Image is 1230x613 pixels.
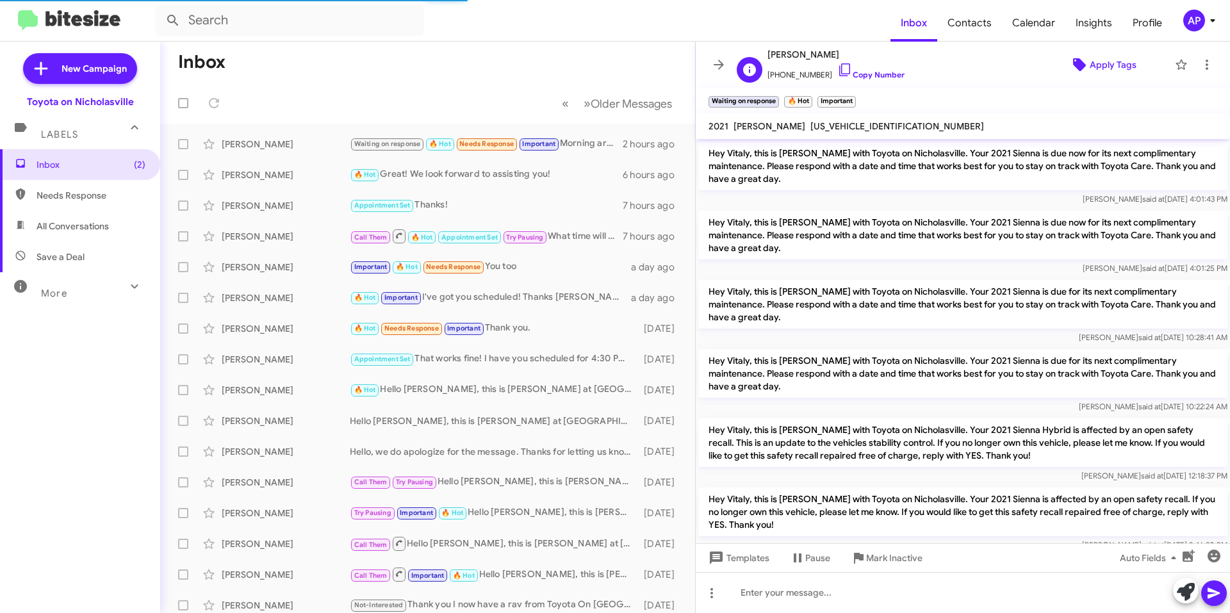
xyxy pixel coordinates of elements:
[41,129,78,140] span: Labels
[384,293,418,302] span: Important
[1142,263,1165,273] span: said at
[400,509,433,517] span: Important
[698,211,1227,259] p: Hey Vitaly, this is [PERSON_NAME] with Toyota on Nicholasville. Your 2021 Sienna is due now for i...
[27,95,134,108] div: Toyota on Nicholasville
[1142,540,1164,550] span: said at
[780,546,840,569] button: Pause
[350,475,637,489] div: Hello [PERSON_NAME], this is [PERSON_NAME] at [GEOGRAPHIC_DATA] on [GEOGRAPHIC_DATA]. It's been a...
[37,189,145,202] span: Needs Response
[1079,332,1227,342] span: [PERSON_NAME] [DATE] 10:28:41 AM
[637,476,685,489] div: [DATE]
[1138,402,1161,411] span: said at
[623,138,685,151] div: 2 hours ago
[354,509,391,517] span: Try Pausing
[1083,263,1227,273] span: [PERSON_NAME] [DATE] 4:01:25 PM
[637,445,685,458] div: [DATE]
[709,120,728,132] span: 2021
[222,291,350,304] div: [PERSON_NAME]
[37,220,109,233] span: All Conversations
[222,414,350,427] div: [PERSON_NAME]
[354,541,388,549] span: Call Them
[411,571,445,580] span: Important
[631,291,685,304] div: a day ago
[1037,53,1168,76] button: Apply Tags
[354,478,388,486] span: Call Them
[222,537,350,550] div: [PERSON_NAME]
[937,4,1002,42] span: Contacts
[384,324,439,332] span: Needs Response
[698,487,1227,536] p: Hey Vitaly, this is [PERSON_NAME] with Toyota on Nicholasville. Your 2021 Sienna is affected by a...
[1082,540,1227,550] span: [PERSON_NAME] [DATE] 2:46:20 PM
[734,120,805,132] span: [PERSON_NAME]
[810,120,984,132] span: [US_VEHICLE_IDENTIFICATION_NUMBER]
[350,445,637,458] div: Hello, we do apologize for the message. Thanks for letting us know, we will update our records! H...
[554,90,577,117] button: Previous
[350,352,637,366] div: That works fine! I have you scheduled for 4:30 PM - [DATE]. Let me know if you need anything else...
[890,4,937,42] a: Inbox
[837,70,905,79] a: Copy Number
[696,546,780,569] button: Templates
[784,96,812,108] small: 🔥 Hot
[354,201,411,209] span: Appointment Set
[767,62,905,81] span: [PHONE_NUMBER]
[222,230,350,243] div: [PERSON_NAME]
[1138,332,1161,342] span: said at
[637,537,685,550] div: [DATE]
[222,138,350,151] div: [PERSON_NAME]
[354,293,376,302] span: 🔥 Hot
[805,546,830,569] span: Pause
[441,233,498,241] span: Appointment Set
[1090,53,1136,76] span: Apply Tags
[429,140,451,148] span: 🔥 Hot
[350,228,623,244] div: What time will work best [DATE]?
[447,324,480,332] span: Important
[222,507,350,519] div: [PERSON_NAME]
[354,386,376,394] span: 🔥 Hot
[866,546,922,569] span: Mark Inactive
[23,53,137,84] a: New Campaign
[222,168,350,181] div: [PERSON_NAME]
[178,52,225,72] h1: Inbox
[350,505,637,520] div: Hello [PERSON_NAME], this is [PERSON_NAME] at [GEOGRAPHIC_DATA] on [GEOGRAPHIC_DATA]. It's been a...
[396,478,433,486] span: Try Pausing
[459,140,514,148] span: Needs Response
[350,321,637,336] div: Thank you.
[350,382,637,397] div: Hello [PERSON_NAME], this is [PERSON_NAME] at [GEOGRAPHIC_DATA] on [GEOGRAPHIC_DATA]. It's been a...
[426,263,480,271] span: Needs Response
[350,290,631,305] div: I've got you scheduled! Thanks [PERSON_NAME], have a great day!
[350,198,623,213] div: Thanks!
[698,142,1227,190] p: Hey Vitaly, this is [PERSON_NAME] with Toyota on Nicholasville. Your 2021 Sienna is due now for i...
[1141,471,1163,480] span: said at
[767,47,905,62] span: [PERSON_NAME]
[354,571,388,580] span: Call Them
[623,199,685,212] div: 7 hours ago
[1142,194,1165,204] span: said at
[134,158,145,171] span: (2)
[350,167,623,182] div: Great! We look forward to assisting you!
[637,384,685,396] div: [DATE]
[222,322,350,335] div: [PERSON_NAME]
[698,349,1227,398] p: Hey Vitaly, this is [PERSON_NAME] with Toyota on Nicholasville. Your 2021 Sienna is due for its n...
[1079,402,1227,411] span: [PERSON_NAME] [DATE] 10:22:24 AM
[506,233,543,241] span: Try Pausing
[576,90,680,117] button: Next
[1002,4,1065,42] a: Calendar
[350,566,637,582] div: Hello [PERSON_NAME], this is [PERSON_NAME] at [GEOGRAPHIC_DATA] on [GEOGRAPHIC_DATA]. It's been a...
[555,90,680,117] nav: Page navigation example
[37,250,85,263] span: Save a Deal
[623,230,685,243] div: 7 hours ago
[637,507,685,519] div: [DATE]
[1183,10,1205,31] div: AP
[637,353,685,366] div: [DATE]
[522,140,555,148] span: Important
[222,199,350,212] div: [PERSON_NAME]
[350,414,637,427] div: Hello [PERSON_NAME], this is [PERSON_NAME] at [GEOGRAPHIC_DATA] on [GEOGRAPHIC_DATA]. It's been a...
[1110,546,1192,569] button: Auto Fields
[709,96,779,108] small: Waiting on response
[591,97,672,111] span: Older Messages
[1081,471,1227,480] span: [PERSON_NAME] [DATE] 12:18:37 PM
[354,170,376,179] span: 🔥 Hot
[706,546,769,569] span: Templates
[637,568,685,581] div: [DATE]
[354,324,376,332] span: 🔥 Hot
